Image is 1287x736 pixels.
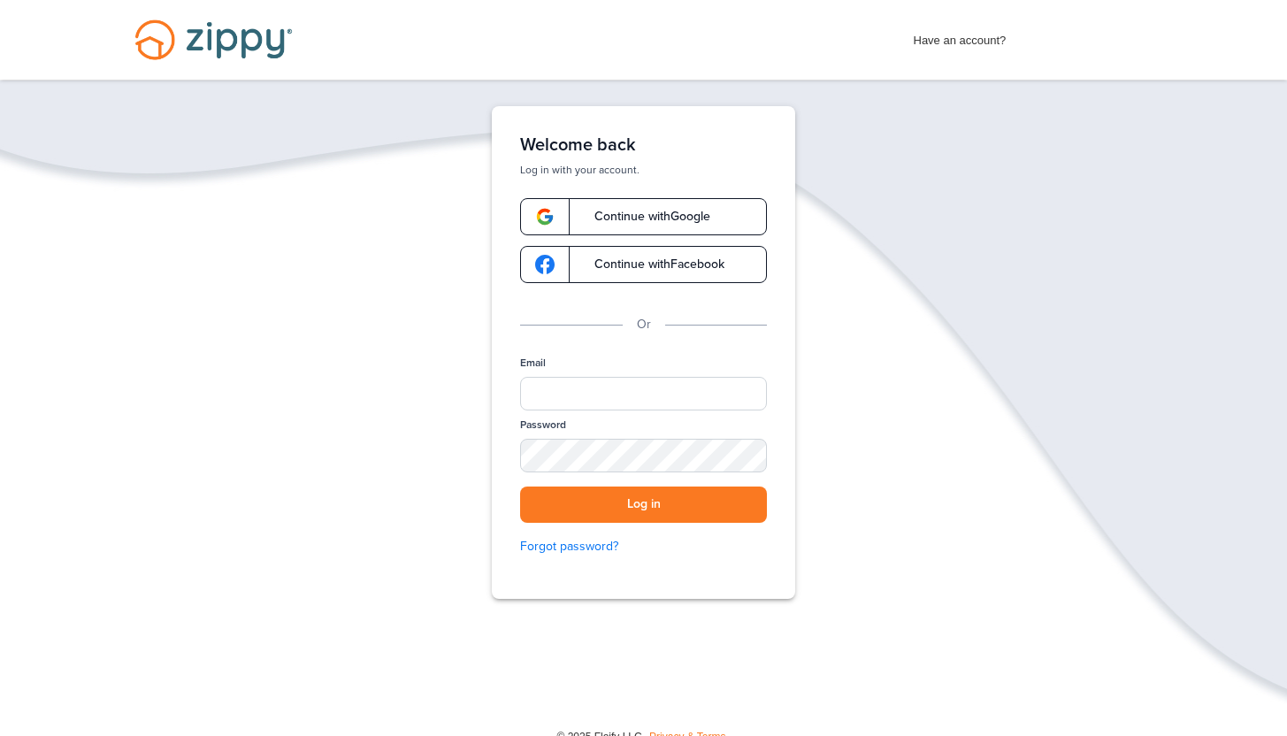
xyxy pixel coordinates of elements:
[637,315,651,334] p: Or
[520,418,566,433] label: Password
[520,377,767,410] input: Email
[535,207,555,226] img: google-logo
[520,198,767,235] a: google-logoContinue withGoogle
[914,22,1007,50] span: Have an account?
[520,537,767,556] a: Forgot password?
[520,487,767,523] button: Log in
[577,258,724,271] span: Continue with Facebook
[520,246,767,283] a: google-logoContinue withFacebook
[520,356,546,371] label: Email
[577,211,710,223] span: Continue with Google
[535,255,555,274] img: google-logo
[520,134,767,156] h1: Welcome back
[520,439,767,472] input: Password
[520,163,767,177] p: Log in with your account.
